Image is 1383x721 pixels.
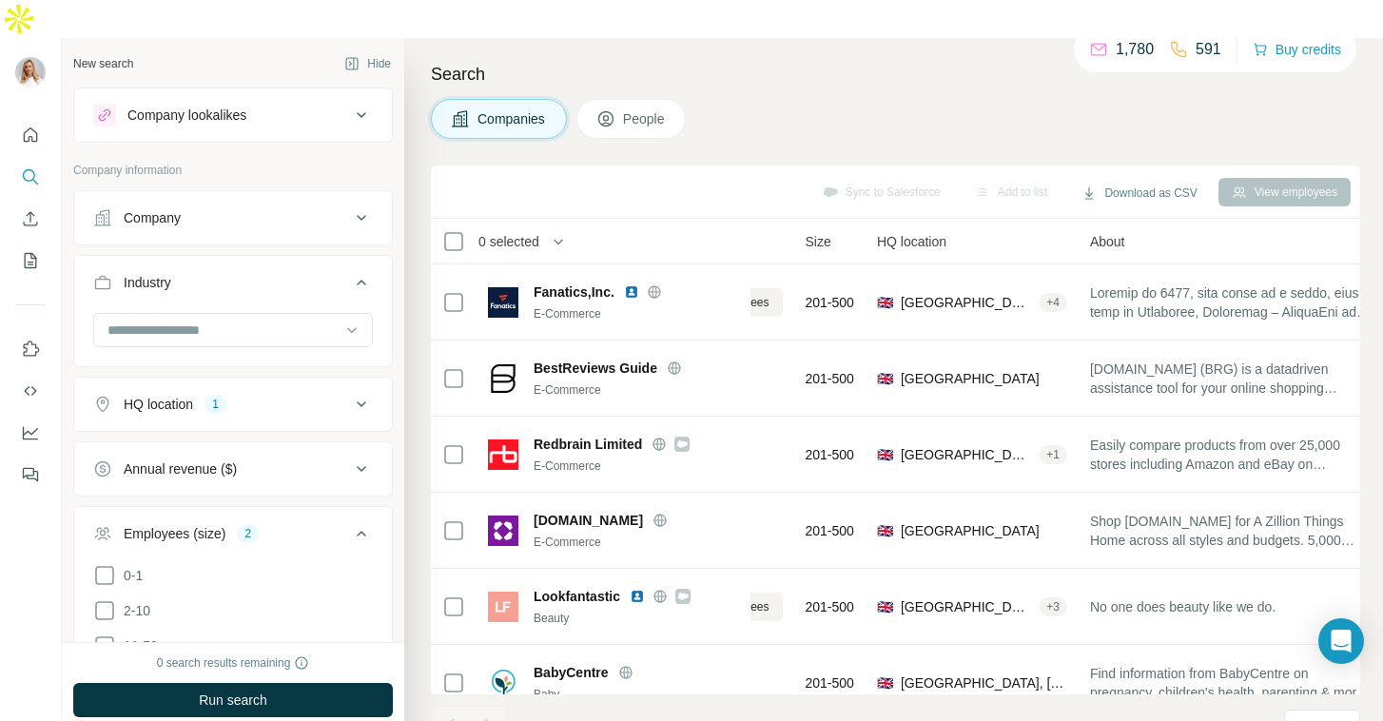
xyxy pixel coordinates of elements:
span: About [1090,232,1125,251]
button: Download as CSV [1068,179,1210,207]
button: HQ location1 [74,381,392,427]
span: 201-500 [806,445,854,464]
span: Companies [477,109,547,128]
div: HQ location [124,395,193,414]
span: Size [806,232,831,251]
div: 1 [205,396,226,413]
span: Run search [199,691,267,710]
div: Employees (size) [124,524,225,543]
span: Find information from BabyCentre on pregnancy, children's health, parenting & more, including exp... [1090,664,1372,702]
p: Company information [73,162,393,179]
p: 591 [1196,38,1221,61]
span: BestReviews Guide [534,359,657,378]
div: E-Commerce [534,534,739,551]
div: Baby [534,686,739,703]
span: 🇬🇧 [877,293,893,312]
button: Hide [331,49,404,78]
span: Easily compare products from over 25,000 stores including Amazon and eBay on [DOMAIN_NAME] [1090,436,1372,474]
span: No one does beauty like we do. [1090,597,1276,616]
h4: Search [431,61,1360,88]
button: Search [15,160,46,194]
p: 1,780 [1116,38,1154,61]
div: Industry [124,273,171,292]
span: [GEOGRAPHIC_DATA] [901,293,1031,312]
span: 0 selected [478,232,539,251]
div: E-Commerce [534,305,739,322]
span: HQ location [877,232,946,251]
div: + 4 [1039,294,1067,311]
button: Industry [74,260,392,313]
img: LinkedIn logo [624,284,639,300]
div: + 1 [1039,446,1067,463]
div: Beauty [534,610,739,627]
span: [GEOGRAPHIC_DATA], [GEOGRAPHIC_DATA] [901,673,1067,692]
img: Logo of BabyCentre [488,668,518,698]
button: Buy credits [1253,36,1341,63]
button: Enrich CSV [15,202,46,236]
span: [GEOGRAPHIC_DATA], [GEOGRAPHIC_DATA]|[GEOGRAPHIC_DATA]|[GEOGRAPHIC_DATA] ([GEOGRAPHIC_DATA])|[GEO... [901,597,1031,616]
span: 🇬🇧 [877,521,893,540]
span: 0-1 [116,566,143,585]
span: BabyCentre [534,663,609,682]
img: Avatar [15,57,46,88]
button: My lists [15,244,46,278]
span: [DOMAIN_NAME] (BRG) is a data­driven assistance tool for your online shopping research. [1090,360,1372,398]
button: Dashboard [15,416,46,450]
span: Fanatics,Inc. [534,283,614,302]
img: LinkedIn logo [630,589,645,604]
span: People [623,109,667,128]
div: + 3 [1039,598,1067,615]
button: Annual revenue ($) [74,446,392,492]
button: Quick start [15,118,46,152]
div: E-Commerce [534,458,739,475]
div: Company [124,208,181,227]
button: Employees (size)2 [74,511,392,564]
span: [GEOGRAPHIC_DATA], [GEOGRAPHIC_DATA] [901,445,1031,464]
div: Company lookalikes [127,106,246,125]
button: Use Surfe on LinkedIn [15,332,46,366]
span: [GEOGRAPHIC_DATA] [901,521,1040,540]
div: Open Intercom Messenger [1318,618,1364,664]
span: [DOMAIN_NAME] [534,511,643,530]
div: New search [73,55,133,72]
button: Run search [73,683,393,717]
img: Logo of BestReviews Guide [488,363,518,394]
div: 0 search results remaining [157,654,310,672]
span: 🇬🇧 [877,369,893,388]
img: Logo of Redbrain Limited [488,439,518,470]
span: 201-500 [806,673,854,692]
span: 201-500 [806,369,854,388]
button: Company [74,195,392,241]
span: Redbrain Limited [534,435,642,454]
span: Loremip do 6477, sita conse ad e seddo, eius temp in Utlaboree, Doloremag – AliquaEni adm venia q... [1090,283,1372,322]
span: 201-500 [806,293,854,312]
span: 201-500 [806,597,854,616]
span: 🇬🇧 [877,445,893,464]
span: Shop [DOMAIN_NAME] for A Zillion Things Home across all styles and budgets. 5,000 brands of furni... [1090,512,1372,550]
button: Use Surfe API [15,374,46,408]
img: Logo of Fanatics,Inc. [488,287,518,318]
div: E-Commerce [534,381,739,399]
img: Logo of Wayfair.co.uk [488,516,518,546]
span: 2-10 [116,601,150,620]
span: [GEOGRAPHIC_DATA] [901,369,1040,388]
div: Annual revenue ($) [124,459,237,478]
button: Feedback [15,458,46,492]
span: 🇬🇧 [877,673,893,692]
span: 🇬🇧 [877,597,893,616]
img: Logo of Lookfantastic [488,592,518,622]
span: Lookfantastic [534,587,620,606]
div: 2 [237,525,259,542]
span: 11-50 [116,636,158,655]
span: 201-500 [806,521,854,540]
button: Company lookalikes [74,92,392,138]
